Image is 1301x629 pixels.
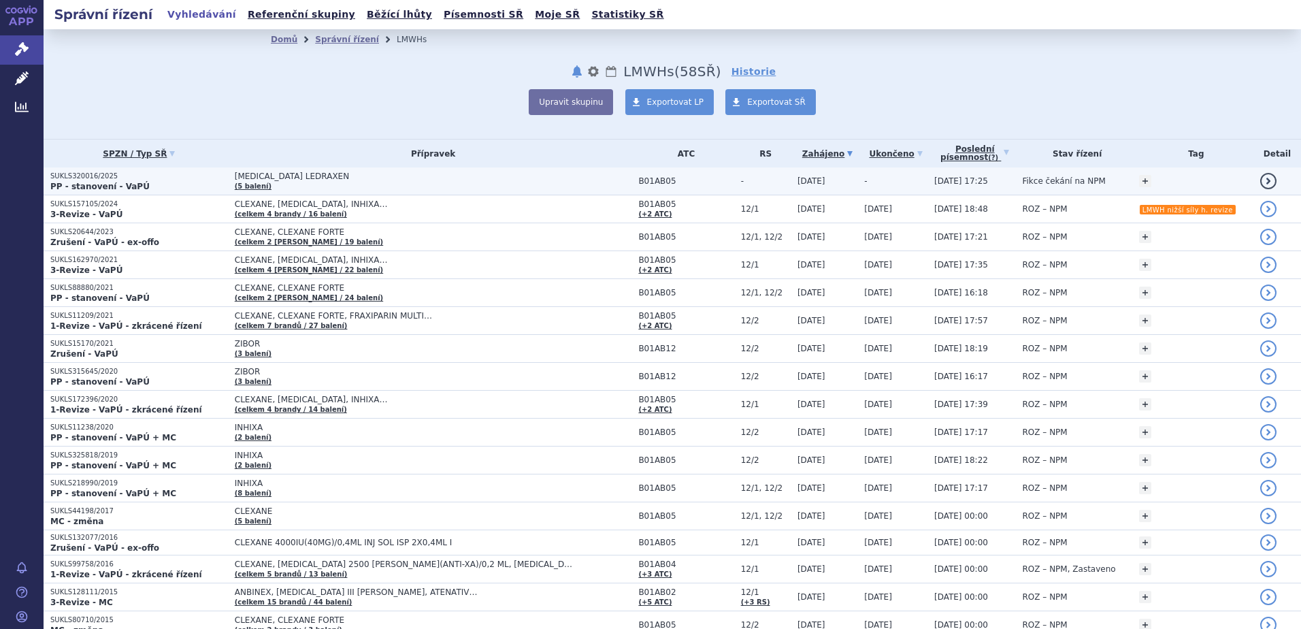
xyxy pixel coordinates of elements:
i: LMWH nižší síly h. revize [1140,205,1236,214]
span: [DATE] [797,511,825,521]
span: [DATE] [797,483,825,493]
span: CLEXANE, [MEDICAL_DATA], INHIXA… [235,199,575,209]
a: + [1139,259,1151,271]
strong: MC - změna [50,517,103,526]
span: [DATE] [797,176,825,186]
span: [DATE] [864,538,892,547]
span: 12/2 [741,455,791,465]
a: + [1139,454,1151,466]
span: [DATE] [797,538,825,547]
p: SUKLS11238/2020 [50,423,228,432]
p: SUKLS172396/2020 [50,395,228,404]
a: detail [1260,508,1277,524]
span: [DATE] [797,260,825,270]
strong: Zrušení - VaPÚ - ex-offo [50,543,159,553]
a: (celkem 2 [PERSON_NAME] / 19 balení) [235,238,383,246]
p: SUKLS157105/2024 [50,199,228,209]
li: LMWHs [397,29,444,50]
a: (3 balení) [235,378,271,385]
a: detail [1260,201,1277,217]
p: SUKLS20644/2023 [50,227,228,237]
p: SUKLS132077/2016 [50,533,228,543]
a: + [1139,370,1151,383]
span: [MEDICAL_DATA] LEDRAXEN [235,172,575,181]
a: Písemnosti SŘ [440,5,527,24]
a: (2 balení) [235,462,271,469]
span: B01AB05 [638,232,734,242]
span: LMWHs [623,63,674,80]
span: 12/1 [741,587,791,597]
a: (celkem 7 brandů / 27 balení) [235,322,348,329]
span: [DATE] 00:00 [934,564,988,574]
th: ATC [631,140,734,167]
span: 12/1 [741,400,791,409]
a: (+2 ATC) [638,266,672,274]
span: CLEXANE, CLEXANE FORTE [235,615,575,625]
span: CLEXANE, CLEXANE FORTE, FRAXIPARIN MULTI… [235,311,575,321]
span: 12/2 [741,316,791,325]
span: ROZ – NPM [1023,455,1068,465]
a: + [1139,591,1151,603]
a: (5 balení) [235,182,271,190]
span: B01AB05 [638,511,734,521]
span: [DATE] 16:18 [934,288,988,297]
span: [DATE] [864,316,892,325]
a: + [1139,563,1151,575]
a: (celkem 2 [PERSON_NAME] / 24 balení) [235,294,383,302]
span: INHIXA [235,479,575,488]
p: SUKLS320016/2025 [50,172,228,181]
span: B01AB05 [638,255,734,265]
a: detail [1260,173,1277,189]
a: Ukončeno [864,144,927,163]
span: 12/2 [741,372,791,381]
a: + [1139,342,1151,355]
span: [DATE] 17:39 [934,400,988,409]
h2: Správní řízení [44,5,163,24]
span: B01AB05 [638,483,734,493]
span: B01AB05 [638,288,734,297]
span: Exportovat SŘ [747,97,806,107]
span: CLEXANE, [MEDICAL_DATA] 2500 [PERSON_NAME](ANTI-XA)/0,2 ML, [MEDICAL_DATA] 5000 [PERSON_NAME](ANT... [235,560,575,569]
span: ROZ – NPM [1023,204,1068,214]
a: (celkem 5 brandů / 13 balení) [235,570,348,578]
th: Stav řízení [1016,140,1132,167]
span: B01AB02 [638,587,734,597]
span: [DATE] [864,483,892,493]
span: 12/1 [741,260,791,270]
a: (8 balení) [235,489,271,497]
p: SUKLS11209/2021 [50,311,228,321]
a: Historie [731,65,776,78]
span: B01AB12 [638,372,734,381]
span: B01AB05 [638,176,734,186]
span: B01AB05 [638,538,734,547]
a: + [1139,175,1151,187]
span: 12/1 [741,538,791,547]
span: ZIBOR [235,339,575,349]
span: 12/1, 12/2 [741,483,791,493]
a: Referenční skupiny [244,5,359,24]
span: [DATE] 16:17 [934,372,988,381]
span: CLEXANE, CLEXANE FORTE [235,283,575,293]
a: (2 balení) [235,434,271,441]
span: [DATE] [797,288,825,297]
p: SUKLS44198/2017 [50,506,228,516]
a: + [1139,398,1151,410]
span: [DATE] [864,400,892,409]
span: ROZ – NPM [1023,428,1068,437]
span: ROZ – NPM, Zastaveno [1023,564,1116,574]
span: [DATE] 17:17 [934,428,988,437]
a: Poslednípísemnost(?) [934,140,1016,167]
a: + [1139,426,1151,438]
span: [DATE] [864,592,892,602]
span: [DATE] [797,592,825,602]
span: [DATE] [864,260,892,270]
span: ROZ – NPM [1023,592,1068,602]
p: SUKLS162970/2021 [50,255,228,265]
strong: 1-Revize - VaPÚ - zkrácené řízení [50,405,202,415]
span: [DATE] 00:00 [934,592,988,602]
strong: PP - stanovení - VaPÚ + MC [50,433,176,442]
span: B01AB04 [638,560,734,569]
th: Tag [1132,140,1253,167]
a: (celkem 4 brandy / 16 balení) [235,210,347,218]
span: ROZ – NPM [1023,344,1068,353]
